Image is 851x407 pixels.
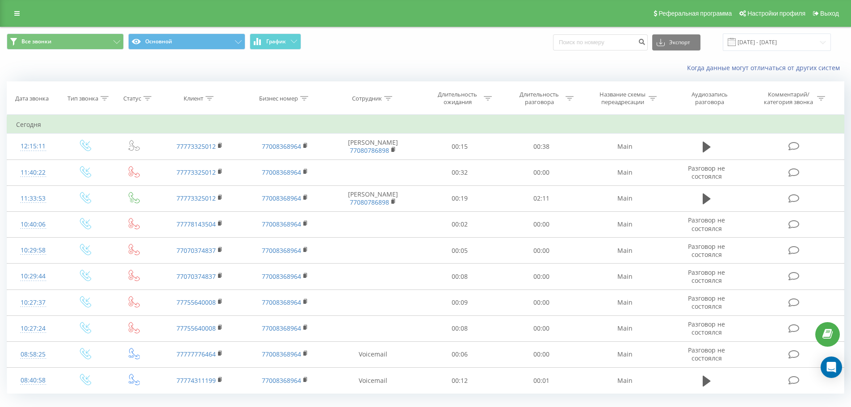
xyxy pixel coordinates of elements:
td: 00:19 [419,185,501,211]
td: Main [582,290,667,315]
span: Разговор не состоялся [688,164,725,180]
span: Разговор не состоялся [688,294,725,310]
button: Экспорт [652,34,700,50]
td: Сегодня [7,116,844,134]
td: 00:38 [501,134,583,159]
td: Main [582,159,667,185]
td: 00:01 [501,368,583,394]
td: 00:00 [501,211,583,237]
a: 77008368964 [262,350,301,358]
button: Основной [128,34,245,50]
td: Main [582,134,667,159]
td: 02:11 [501,185,583,211]
td: 00:00 [501,238,583,264]
div: 11:40:22 [16,164,50,181]
a: 77773325012 [176,168,216,176]
div: Комментарий/категория звонка [763,91,815,106]
td: 00:08 [419,264,501,290]
button: График [250,34,301,50]
a: 77008368964 [262,246,301,255]
div: 10:29:58 [16,242,50,259]
td: 00:00 [501,315,583,341]
div: 11:33:53 [16,190,50,207]
span: Все звонки [21,38,51,45]
div: Название схемы переадресации [599,91,646,106]
a: 77008368964 [262,324,301,332]
span: Настройки профиля [747,10,805,17]
td: 00:08 [419,315,501,341]
div: Статус [123,95,141,102]
td: 00:12 [419,368,501,394]
a: 77008368964 [262,272,301,281]
td: 00:09 [419,290,501,315]
div: 10:27:24 [16,320,50,337]
a: 77778143504 [176,220,216,228]
a: 77008368964 [262,298,301,306]
div: Дата звонка [15,95,49,102]
span: График [266,38,286,45]
div: Клиент [184,95,203,102]
span: Разговор не состоялся [688,346,725,362]
a: 77008368964 [262,376,301,385]
span: Реферальная программа [658,10,732,17]
input: Поиск по номеру [553,34,648,50]
a: 77008368964 [262,220,301,228]
td: 00:15 [419,134,501,159]
div: 10:27:37 [16,294,50,311]
span: Разговор не состоялся [688,320,725,336]
button: Все звонки [7,34,124,50]
td: Main [582,185,667,211]
td: Voicemail [327,341,419,367]
td: Main [582,368,667,394]
a: 77773325012 [176,142,216,151]
a: 77774311199 [176,376,216,385]
div: Тип звонка [67,95,98,102]
span: Разговор не состоялся [688,268,725,285]
td: Main [582,264,667,290]
div: 08:40:58 [16,372,50,389]
div: Длительность ожидания [434,91,482,106]
a: 77008368964 [262,194,301,202]
div: 10:40:06 [16,216,50,233]
td: Main [582,211,667,237]
td: 00:00 [501,159,583,185]
a: 77008368964 [262,142,301,151]
a: 77008368964 [262,168,301,176]
a: 77755640008 [176,324,216,332]
div: Open Intercom Messenger [821,357,842,378]
a: 77777776464 [176,350,216,358]
td: [PERSON_NAME] [327,134,419,159]
td: Main [582,315,667,341]
span: Разговор не состоялся [688,242,725,259]
a: 77755640008 [176,298,216,306]
div: Аудиозапись разговора [680,91,738,106]
td: 00:00 [501,264,583,290]
td: Main [582,341,667,367]
a: 77070374837 [176,246,216,255]
a: 77773325012 [176,194,216,202]
a: Когда данные могут отличаться от других систем [687,63,844,72]
td: 00:32 [419,159,501,185]
td: 00:05 [419,238,501,264]
div: 08:58:25 [16,346,50,363]
div: Длительность разговора [516,91,563,106]
div: Бизнес номер [259,95,298,102]
div: Сотрудник [352,95,382,102]
td: Voicemail [327,368,419,394]
a: 77080786898 [350,198,389,206]
a: 77080786898 [350,146,389,155]
td: 00:00 [501,341,583,367]
td: 00:06 [419,341,501,367]
div: 10:29:44 [16,268,50,285]
td: 00:00 [501,290,583,315]
span: Выход [820,10,839,17]
a: 77070374837 [176,272,216,281]
td: 00:02 [419,211,501,237]
div: 12:15:11 [16,138,50,155]
td: [PERSON_NAME] [327,185,419,211]
td: Main [582,238,667,264]
span: Разговор не состоялся [688,216,725,232]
